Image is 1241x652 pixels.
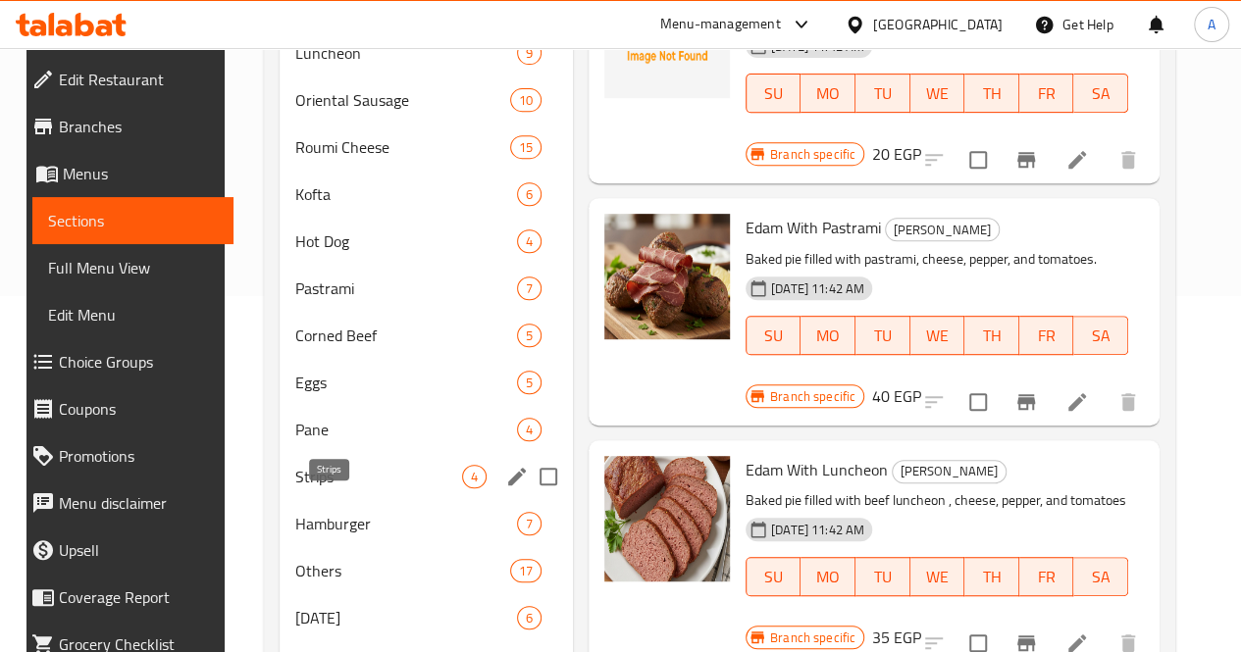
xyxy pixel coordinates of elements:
[295,276,517,300] span: Pastrami
[518,44,541,63] span: 9
[32,291,233,338] a: Edit Menu
[32,197,233,244] a: Sections
[295,606,517,629] span: [DATE]
[886,219,999,241] span: [PERSON_NAME]
[808,79,848,108] span: MO
[754,79,793,108] span: SU
[763,279,872,298] span: [DATE] 11:42 AM
[295,512,517,535] span: Hamburger
[863,563,903,591] span: TU
[872,624,921,651] h6: 35 EGP
[808,563,848,591] span: MO
[280,218,573,265] div: Hot Dog4
[59,68,218,91] span: Edit Restaurant
[873,14,1003,35] div: [GEOGRAPHIC_DATA]
[16,103,233,150] a: Branches
[972,563,1011,591] span: TH
[59,397,218,421] span: Coupons
[295,229,517,253] div: Hot Dog
[893,460,1006,482] span: [PERSON_NAME]
[855,557,910,596] button: TU
[517,229,542,253] div: items
[280,406,573,453] div: Pane4
[1027,563,1066,591] span: FR
[1065,148,1089,172] a: Edit menu item
[16,432,233,479] a: Promotions
[295,324,517,347] div: Corned Beef
[746,455,888,484] span: Edam With Luncheon
[280,76,573,124] div: Oriental Sausage10
[16,479,233,527] a: Menu disclaimer
[48,303,218,326] span: Edit Menu
[863,79,903,108] span: TU
[855,316,910,355] button: TU
[1065,390,1089,414] a: Edit menu item
[746,488,1128,513] p: Baked pie filled with beef luncheon , cheese, pepper, and tomatoes
[762,145,863,164] span: Branch specific
[295,88,510,112] span: Oriental Sausage
[518,374,541,392] span: 5
[801,316,855,355] button: MO
[517,606,542,629] div: items
[1027,79,1066,108] span: FR
[746,316,801,355] button: SU
[517,276,542,300] div: items
[280,124,573,171] div: Roumi Cheese15
[518,609,541,627] span: 6
[1073,557,1128,596] button: SA
[517,371,542,394] div: items
[918,79,957,108] span: WE
[16,527,233,574] a: Upsell
[746,213,881,242] span: Edam With Pastrami
[280,171,573,218] div: Kofta6
[295,135,510,159] span: Roumi Cheese
[1003,136,1050,183] button: Branch-specific-item
[885,218,1000,241] div: Edam Cheese
[295,559,510,582] span: Others
[1081,322,1120,350] span: SA
[1105,136,1152,183] button: delete
[295,371,517,394] span: Eggs
[32,244,233,291] a: Full Menu View
[517,418,542,441] div: items
[964,74,1019,113] button: TH
[808,322,848,350] span: MO
[16,338,233,385] a: Choice Groups
[1019,74,1074,113] button: FR
[295,182,517,206] span: Kofta
[972,322,1011,350] span: TH
[863,322,903,350] span: TU
[872,382,921,410] h6: 40 EGP
[964,557,1019,596] button: TH
[892,460,1007,483] div: Edam Cheese
[48,209,218,232] span: Sections
[1019,316,1074,355] button: FR
[463,468,486,486] span: 4
[517,512,542,535] div: items
[16,56,233,103] a: Edit Restaurant
[1019,557,1074,596] button: FR
[910,74,965,113] button: WE
[295,418,517,441] span: Pane
[972,79,1011,108] span: TH
[295,606,517,629] div: Ashura
[1208,14,1215,35] span: A
[511,562,541,580] span: 17
[957,139,999,180] span: Select to update
[280,500,573,547] div: Hamburger7
[295,41,517,65] span: Luncheon
[1073,316,1128,355] button: SA
[48,256,218,279] span: Full Menu View
[517,182,542,206] div: items
[280,312,573,359] div: Corned Beef5
[754,563,793,591] span: SU
[518,421,541,439] span: 4
[918,322,957,350] span: WE
[660,13,781,36] div: Menu-management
